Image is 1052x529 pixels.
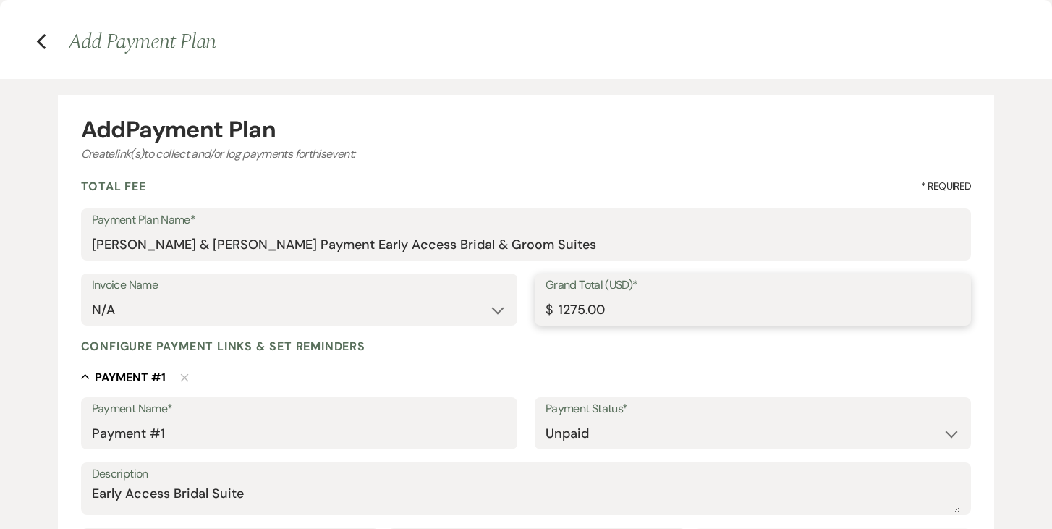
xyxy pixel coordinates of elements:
[92,484,961,513] textarea: Early Access Bridal Suite
[546,275,960,296] label: Grand Total (USD)*
[92,464,961,485] label: Description
[81,370,166,384] button: Payment #1
[81,145,972,163] div: Create link(s) to collect and/or log payments for this event:
[92,210,961,231] label: Payment Plan Name*
[81,339,365,354] h4: Configure payment links & set reminders
[95,370,166,386] h5: Payment # 1
[546,300,552,320] div: $
[92,275,506,296] label: Invoice Name
[921,179,972,194] span: * Required
[68,25,216,59] span: Add Payment Plan
[92,399,506,420] label: Payment Name*
[81,118,972,141] div: Add Payment Plan
[81,179,146,194] h4: Total Fee
[546,399,960,420] label: Payment Status*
